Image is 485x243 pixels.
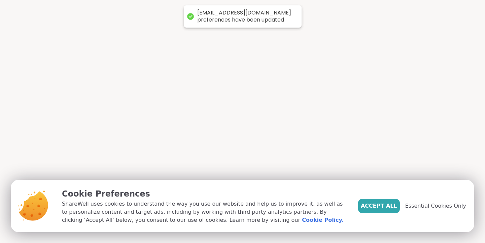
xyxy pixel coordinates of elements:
[358,199,400,213] button: Accept All
[361,202,397,210] span: Accept All
[405,202,466,210] span: Essential Cookies Only
[302,216,344,224] a: Cookie Policy.
[197,9,295,24] div: [EMAIL_ADDRESS][DOMAIN_NAME] preferences have been updated
[62,200,347,224] p: ShareWell uses cookies to understand the way you use our website and help us to improve it, as we...
[62,188,347,200] p: Cookie Preferences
